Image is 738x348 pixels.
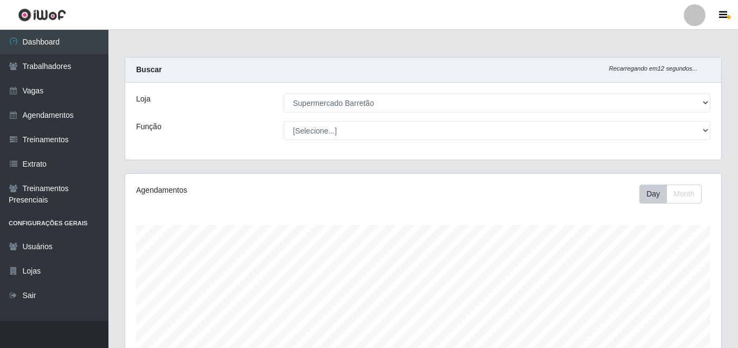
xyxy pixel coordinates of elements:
[639,185,667,204] button: Day
[609,65,697,72] i: Recarregando em 12 segundos...
[136,65,162,74] strong: Buscar
[639,185,710,204] div: Toolbar with button groups
[666,185,702,204] button: Month
[136,185,366,196] div: Agendamentos
[136,121,162,132] label: Função
[639,185,702,204] div: First group
[136,93,150,105] label: Loja
[18,8,66,22] img: CoreUI Logo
